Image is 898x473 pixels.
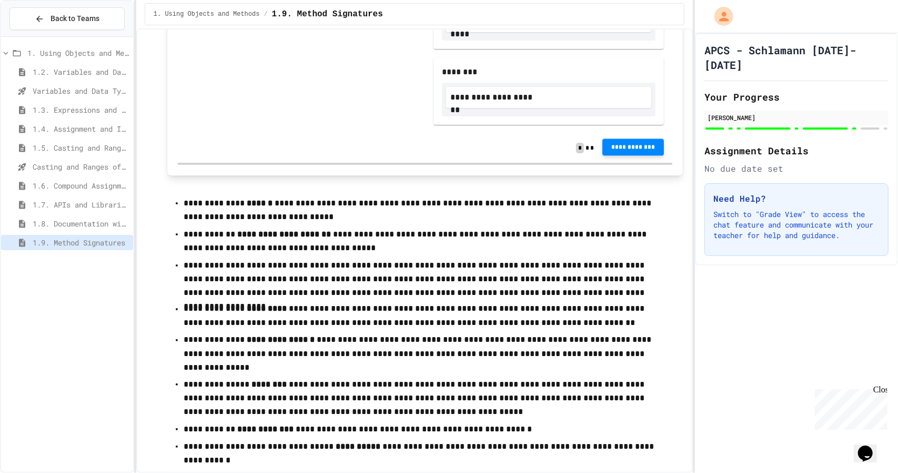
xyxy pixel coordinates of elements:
[703,4,736,28] div: My Account
[33,85,129,96] span: Variables and Data Types - Quiz
[51,13,99,24] span: Back to Teams
[272,8,383,21] span: 1.9. Method Signatures
[708,113,885,122] div: [PERSON_NAME]
[33,218,129,229] span: 1.8. Documentation with Comments and Preconditions
[33,123,129,134] span: 1.4. Assignment and Input
[9,7,125,30] button: Back to Teams
[4,4,73,67] div: Chat with us now!Close
[854,431,887,462] iframe: chat widget
[154,10,260,18] span: 1. Using Objects and Methods
[33,180,129,191] span: 1.6. Compound Assignment Operators
[704,90,889,104] h2: Your Progress
[713,209,880,241] p: Switch to "Grade View" to access the chat feature and communicate with your teacher for help and ...
[33,104,129,115] span: 1.3. Expressions and Output [New]
[704,162,889,175] div: No due date set
[33,237,129,248] span: 1.9. Method Signatures
[704,43,889,72] h1: APCS - Schlamann [DATE]-[DATE]
[27,47,129,58] span: 1. Using Objects and Methods
[33,199,129,210] span: 1.7. APIs and Libraries
[33,161,129,172] span: Casting and Ranges of variables - Quiz
[704,143,889,158] h2: Assignment Details
[33,66,129,77] span: 1.2. Variables and Data Types
[33,142,129,153] span: 1.5. Casting and Ranges of Values
[264,10,267,18] span: /
[811,385,887,430] iframe: chat widget
[713,192,880,205] h3: Need Help?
